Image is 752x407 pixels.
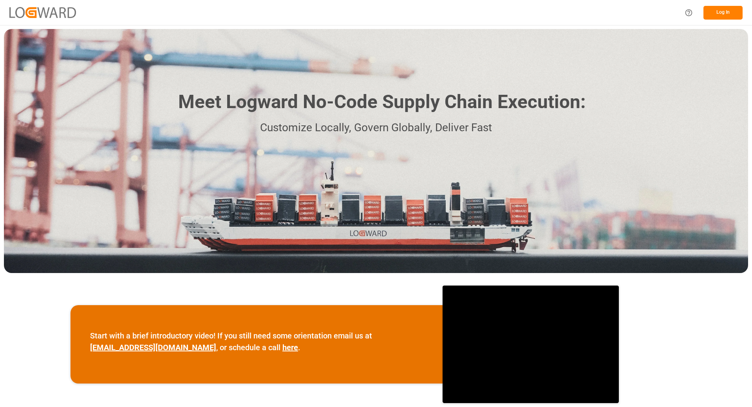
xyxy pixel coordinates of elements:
p: Start with a brief introductory video! If you still need some orientation email us at , or schedu... [90,330,423,353]
p: Customize Locally, Govern Globally, Deliver Fast [166,119,586,137]
button: Help Center [680,4,698,22]
h1: Meet Logward No-Code Supply Chain Execution: [178,88,586,116]
button: Log In [703,6,743,20]
a: here [282,343,298,352]
img: Logward_new_orange.png [9,7,76,18]
a: [EMAIL_ADDRESS][DOMAIN_NAME] [90,343,216,352]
